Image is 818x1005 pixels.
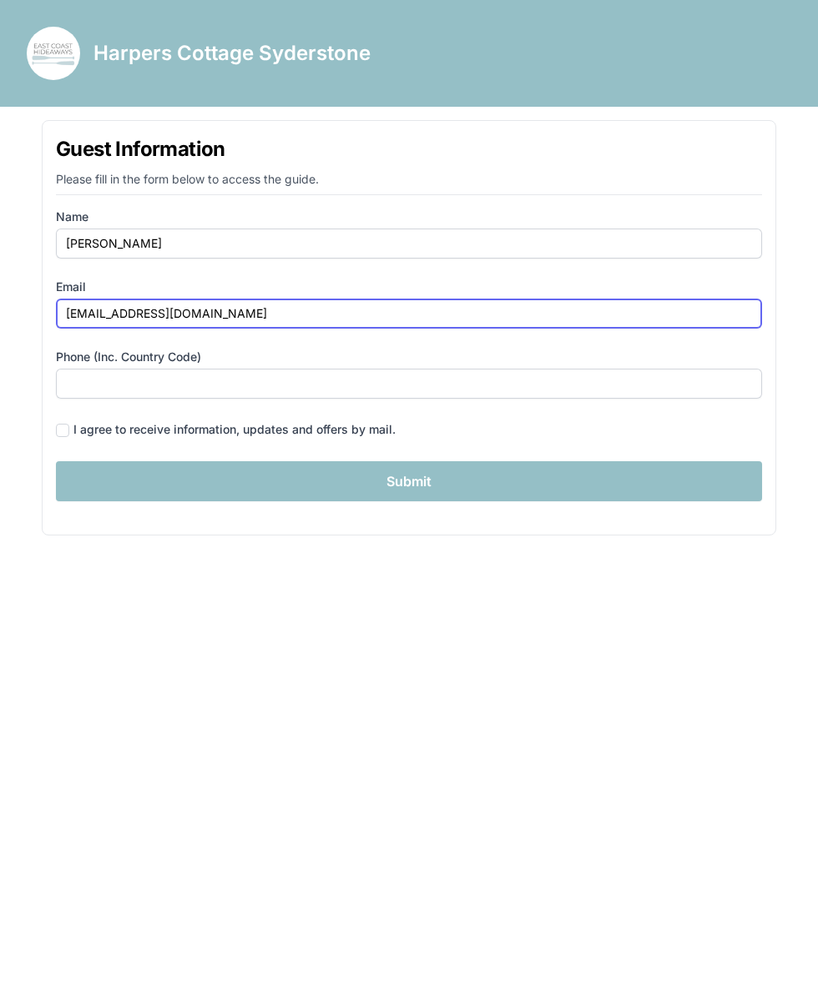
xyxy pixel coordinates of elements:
[56,171,762,195] p: Please fill in the form below to access the guide.
[73,421,396,438] div: I agree to receive information, updates and offers by mail.
[56,209,762,225] label: Name
[56,349,762,365] label: Phone (inc. country code)
[56,134,762,164] h1: Guest Information
[27,27,371,80] a: Harpers Cottage Syderstone
[27,27,80,80] img: dm2k2ra656sa8ywvsaq32jwakow5
[56,279,762,295] label: Email
[56,461,762,501] input: Submit
[93,40,371,67] h3: Harpers Cottage Syderstone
